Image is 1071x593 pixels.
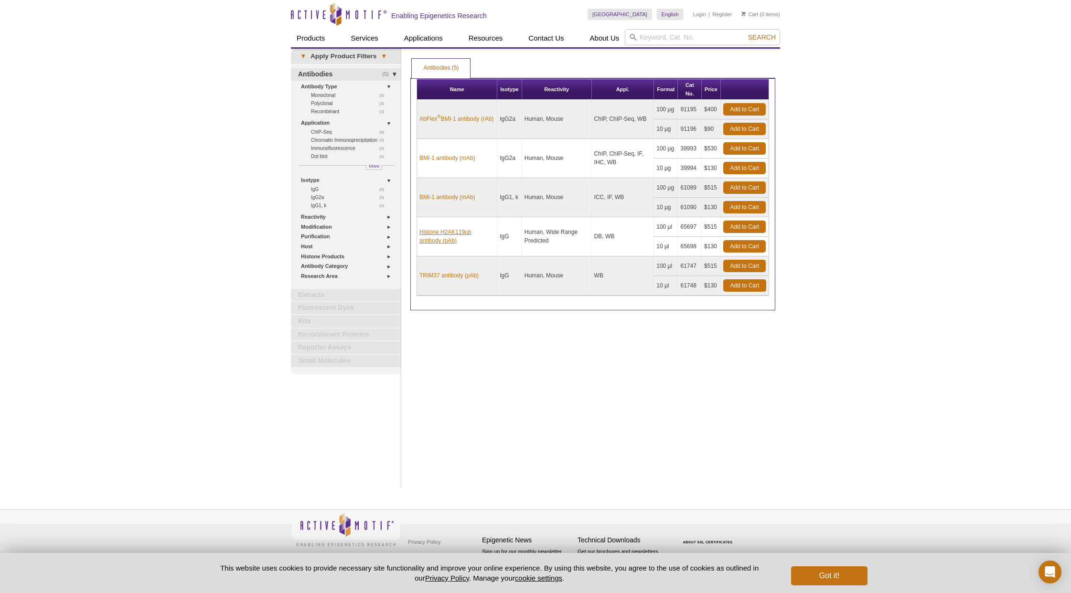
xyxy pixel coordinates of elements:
td: 61090 [678,198,702,217]
span: (1) [379,107,389,116]
a: Histone Products [301,252,395,262]
td: $130 [702,276,721,296]
a: (2)IgG [311,185,389,193]
a: Add to Cart [723,103,766,116]
td: $130 [702,159,721,178]
a: Histone H2AK119ub antibody (pAb) [419,228,494,245]
a: Add to Cart [723,260,766,272]
td: Human, Mouse [522,178,592,217]
td: Human, Wide Range Predicted [522,217,592,256]
a: Add to Cart [723,221,766,233]
button: Search [745,33,779,42]
span: (1) [379,152,389,160]
td: IgG2a [497,100,522,139]
a: (1)IgG1, k [311,201,389,210]
a: Products [291,29,331,47]
a: Services [345,29,384,47]
h4: Epigenetic News [482,536,573,544]
td: IgG2a [497,139,522,178]
td: $515 [702,178,721,198]
span: ▾ [296,52,311,61]
td: ChIP, ChIP-Seq, WB [592,100,654,139]
span: ▾ [376,52,391,61]
span: (1) [379,201,389,210]
a: Kits [291,315,401,328]
a: Fluorescent Dyes [291,302,401,314]
table: Click to Verify - This site chose Symantec SSL for secure e-commerce and confidential communicati... [673,527,745,548]
a: TRIM37 antibody (pAb) [419,271,479,280]
a: Add to Cart [723,279,766,292]
td: 65697 [678,217,702,237]
td: 10 µg [654,159,678,178]
td: WB [592,256,654,296]
td: $515 [702,256,721,276]
p: Get our brochures and newsletters, or request them by mail. [578,548,668,572]
th: Price [702,79,721,100]
a: Add to Cart [723,240,766,253]
sup: ® [437,114,440,119]
a: Add to Cart [723,123,766,135]
a: (1)Recombinant [311,107,389,116]
td: $130 [702,198,721,217]
td: 100 µg [654,100,678,119]
td: IgG1, k [497,178,522,217]
td: 100 µl [654,256,678,276]
li: | [708,9,710,20]
th: Isotype [497,79,522,100]
a: About Us [584,29,625,47]
td: ChIP, ChIP-Seq, IF, IHC, WB [592,139,654,178]
p: This website uses cookies to provide necessary site functionality and improve your online experie... [203,563,775,583]
td: 100 µg [654,139,678,159]
a: ABOUT SSL CERTIFICATES [683,540,733,544]
h2: Enabling Epigenetics Research [391,11,487,20]
a: Reactivity [301,212,395,222]
th: Name [417,79,497,100]
td: 39994 [678,159,702,178]
td: 65698 [678,237,702,256]
img: Your Cart [741,11,746,16]
a: Privacy Policy [425,574,469,582]
td: $515 [702,217,721,237]
a: (2)Chromatin Immunoprecipitation [311,136,389,144]
span: Search [748,33,776,41]
a: (2)Polyclonal [311,99,389,107]
a: Register [712,11,732,18]
td: 10 µg [654,119,678,139]
a: Extracts [291,289,401,301]
a: (1)Dot blot [311,152,389,160]
td: 91195 [678,100,702,119]
a: Add to Cart [723,181,766,194]
span: (2) [379,128,389,136]
td: 100 µg [654,178,678,198]
a: Privacy Policy [406,535,443,549]
p: Sign up for our monthly newsletter highlighting recent publications in the field of epigenetics. [482,548,573,580]
a: Resources [463,29,509,47]
th: Appl. [592,79,654,100]
a: (2)IgG2a [311,193,389,201]
th: Reactivity [522,79,592,100]
td: 39993 [678,139,702,159]
div: Open Intercom Messenger [1039,561,1061,583]
span: (2) [379,193,389,201]
th: Format [654,79,678,100]
a: ▾Apply Product Filters▾ [291,49,401,64]
td: ICC, IF, WB [592,178,654,217]
span: (2) [379,99,389,107]
span: (2) [379,136,389,144]
td: IgG [497,217,522,256]
a: Small Molecules [291,355,401,367]
a: Host [301,242,395,252]
a: Cart [741,11,758,18]
a: (2)ChIP-Seq [311,128,389,136]
td: 10 µl [654,276,678,296]
a: Reporter Assays [291,341,401,354]
a: English [657,9,684,20]
td: 61748 [678,276,702,296]
a: Add to Cart [723,201,766,213]
a: Add to Cart [723,162,766,174]
a: (2)Monoclonal [311,91,389,99]
td: Human, Mouse [522,256,592,296]
span: (2) [379,185,389,193]
td: Human, Mouse [522,139,592,178]
a: Contact Us [523,29,569,47]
